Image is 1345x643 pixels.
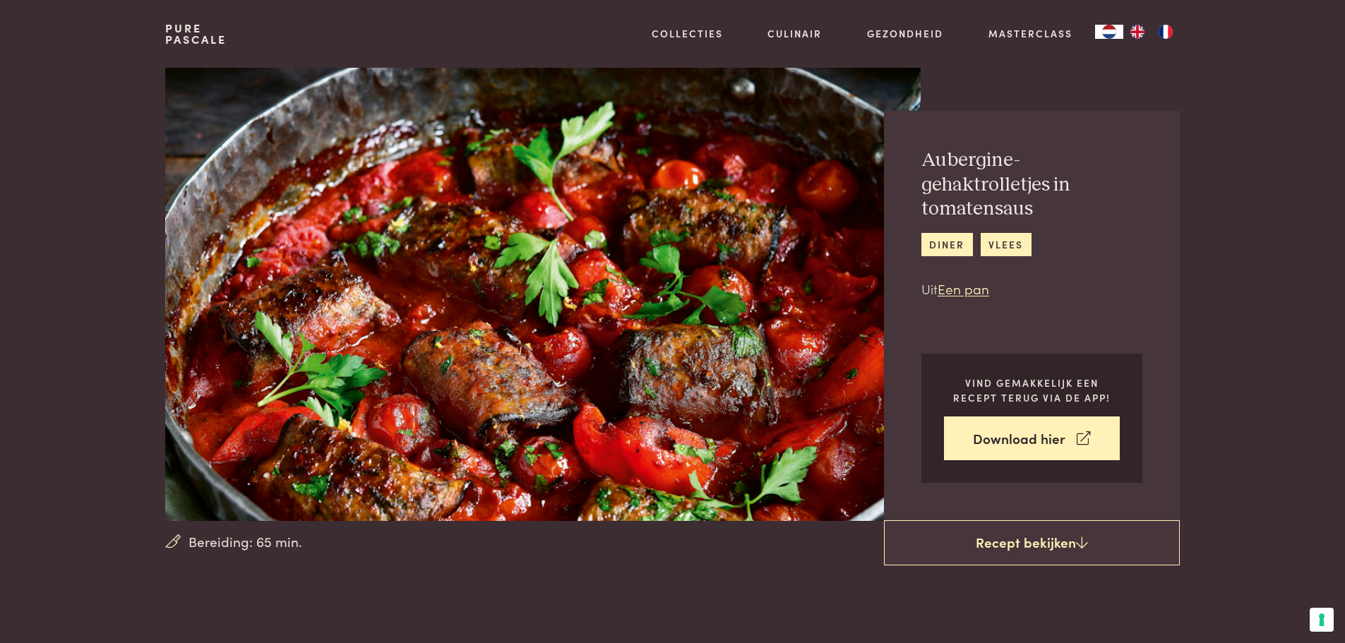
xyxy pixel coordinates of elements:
[1095,25,1123,39] div: Language
[921,148,1142,222] h2: Aubergine-gehaktrolletjes in tomatensaus
[1095,25,1180,39] aside: Language selected: Nederlands
[652,26,723,41] a: Collecties
[944,375,1120,404] p: Vind gemakkelijk een recept terug via de app!
[944,416,1120,461] a: Download hier
[938,279,989,298] a: Een pan
[165,68,920,521] img: Aubergine-gehaktrolletjes in tomatensaus
[981,233,1032,256] a: vlees
[921,279,1142,299] p: Uit
[867,26,943,41] a: Gezondheid
[189,531,302,552] span: Bereiding: 65 min.
[1123,25,1180,39] ul: Language list
[1152,25,1180,39] a: FR
[884,520,1180,565] a: Recept bekijken
[1095,25,1123,39] a: NL
[1310,608,1334,632] button: Uw voorkeuren voor toestemming voor trackingtechnologieën
[988,26,1072,41] a: Masterclass
[767,26,822,41] a: Culinair
[1123,25,1152,39] a: EN
[165,23,227,45] a: PurePascale
[921,233,973,256] a: diner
